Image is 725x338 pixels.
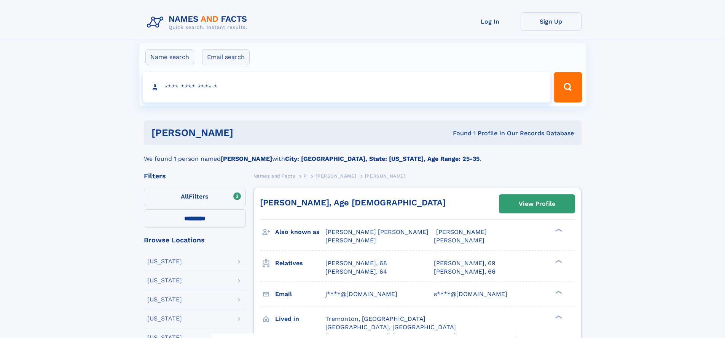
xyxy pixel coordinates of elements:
[143,72,551,103] input: search input
[151,128,343,138] h1: [PERSON_NAME]
[144,188,246,206] label: Filters
[304,171,307,181] a: P
[181,193,189,200] span: All
[325,259,387,268] a: [PERSON_NAME], 68
[147,316,182,322] div: [US_STATE]
[145,49,194,65] label: Name search
[325,268,387,276] a: [PERSON_NAME], 64
[434,268,496,276] a: [PERSON_NAME], 66
[147,277,182,284] div: [US_STATE]
[436,228,487,235] span: [PERSON_NAME]
[275,312,325,325] h3: Lived in
[144,237,246,243] div: Browse Locations
[147,258,182,264] div: [US_STATE]
[553,290,562,295] div: ❯
[260,198,446,207] a: [PERSON_NAME], Age [DEMOGRAPHIC_DATA]
[315,171,356,181] a: [PERSON_NAME]
[343,129,574,138] div: Found 1 Profile In Our Records Database
[365,173,406,179] span: [PERSON_NAME]
[499,195,575,213] a: View Profile
[304,173,307,179] span: P
[434,237,484,244] span: [PERSON_NAME]
[460,12,521,31] a: Log In
[553,228,562,233] div: ❯
[519,195,555,213] div: View Profile
[325,315,425,322] span: Tremonton, [GEOGRAPHIC_DATA]
[553,259,562,264] div: ❯
[221,155,272,162] b: [PERSON_NAME]
[275,288,325,301] h3: Email
[521,12,582,31] a: Sign Up
[144,173,246,179] div: Filters
[275,257,325,270] h3: Relatives
[275,226,325,239] h3: Also known as
[553,314,562,319] div: ❯
[325,324,456,331] span: [GEOGRAPHIC_DATA], [GEOGRAPHIC_DATA]
[325,228,429,235] span: [PERSON_NAME] [PERSON_NAME]
[554,72,582,103] button: Search Button
[253,171,295,181] a: Names and Facts
[434,259,496,268] a: [PERSON_NAME], 69
[202,49,250,65] label: Email search
[144,12,253,33] img: Logo Names and Facts
[144,145,582,163] div: We found 1 person named with .
[285,155,480,162] b: City: [GEOGRAPHIC_DATA], State: [US_STATE], Age Range: 25-35
[315,173,356,179] span: [PERSON_NAME]
[325,237,376,244] span: [PERSON_NAME]
[147,296,182,303] div: [US_STATE]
